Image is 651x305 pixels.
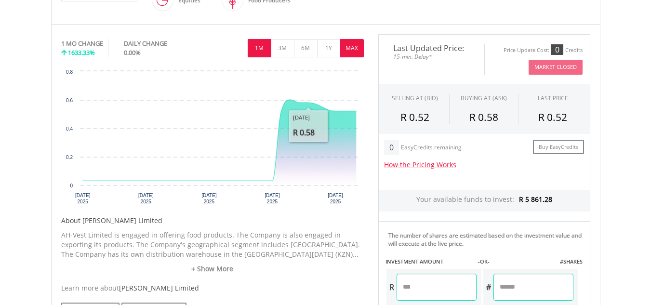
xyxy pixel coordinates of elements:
label: -OR- [478,258,490,265]
span: BUYING AT (ASK) [461,94,507,102]
div: 0 [551,44,563,55]
a: + Show More [61,264,364,274]
a: Buy EasyCredits [533,140,584,155]
h5: About [PERSON_NAME] Limited [61,216,364,225]
text: [DATE] 2025 [138,193,154,204]
text: [DATE] 2025 [201,193,217,204]
button: 6M [294,39,318,57]
div: R [386,274,397,301]
span: 15-min. Delay* [386,52,477,61]
button: 3M [271,39,294,57]
text: 0.2 [66,155,73,160]
div: EasyCredits remaining [401,144,462,152]
div: The number of shares are estimated based on the investment value and will execute at the live price. [388,231,586,248]
div: Credits [565,47,583,54]
label: #SHARES [560,258,583,265]
button: 1M [248,39,271,57]
text: [DATE] 2025 [265,193,280,204]
a: How the Pricing Works [384,160,456,169]
div: Chart. Highcharts interactive chart. [61,66,364,211]
div: 0 [384,140,399,155]
span: [PERSON_NAME] Limited [119,283,199,292]
text: 0.8 [66,69,73,75]
text: 0.4 [66,126,73,132]
span: R 0.58 [469,110,498,124]
span: R 0.52 [538,110,567,124]
text: 0.6 [66,98,73,103]
svg: Interactive chart [61,66,364,211]
div: DAILY CHANGE [124,39,199,48]
span: Last Updated Price: [386,44,477,52]
div: LAST PRICE [538,94,568,102]
span: R 5 861.28 [519,195,552,204]
text: 0 [70,183,73,188]
span: 1633.33% [68,48,95,57]
span: R 0.52 [400,110,429,124]
button: Market Closed [529,60,583,75]
p: AH-Vest Limited is engaged in offering food products. The Company is also engaged in exporting it... [61,230,364,259]
div: Price Update Cost: [504,47,549,54]
span: 0.00% [124,48,141,57]
div: SELLING AT (BID) [392,94,438,102]
div: 1 MO CHANGE [61,39,103,48]
text: [DATE] 2025 [328,193,343,204]
div: Learn more about [61,283,364,293]
text: [DATE] 2025 [75,193,90,204]
div: # [483,274,493,301]
button: 1Y [317,39,341,57]
label: INVESTMENT AMOUNT [385,258,443,265]
div: Your available funds to invest: [379,190,590,212]
button: MAX [340,39,364,57]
